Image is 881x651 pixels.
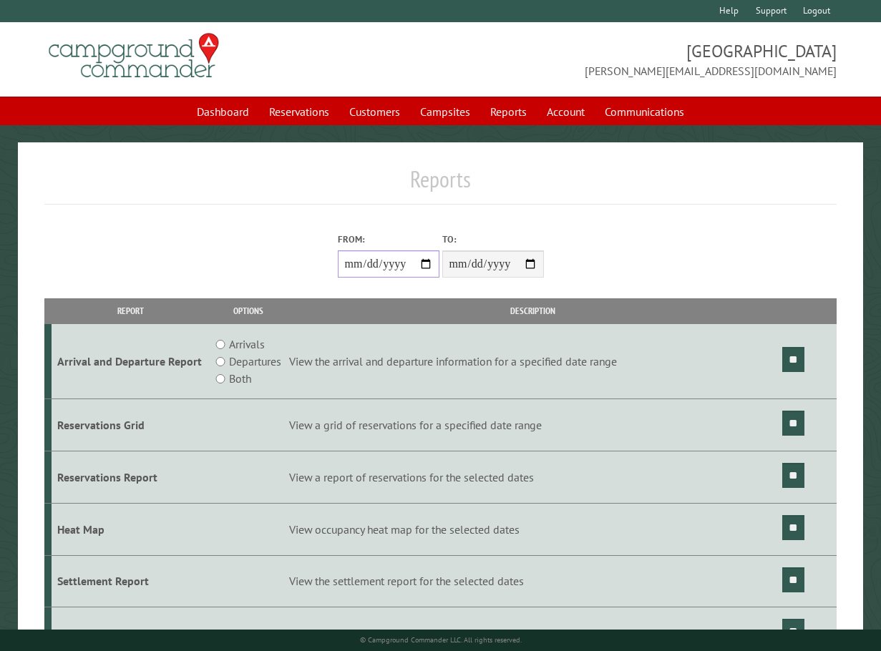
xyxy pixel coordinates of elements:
[286,555,779,607] td: View the settlement report for the selected dates
[52,298,210,323] th: Report
[286,503,779,555] td: View occupancy heat map for the selected dates
[52,555,210,607] td: Settlement Report
[341,98,409,125] a: Customers
[286,298,779,323] th: Description
[44,165,837,205] h1: Reports
[188,98,258,125] a: Dashboard
[229,370,251,387] label: Both
[210,298,286,323] th: Options
[596,98,693,125] a: Communications
[52,451,210,503] td: Reservations Report
[52,324,210,399] td: Arrival and Departure Report
[286,451,779,503] td: View a report of reservations for the selected dates
[52,503,210,555] td: Heat Map
[412,98,479,125] a: Campsites
[360,635,522,645] small: © Campground Commander LLC. All rights reserved.
[338,232,439,246] label: From:
[229,353,281,370] label: Departures
[52,399,210,451] td: Reservations Grid
[44,28,223,84] img: Campground Commander
[261,98,338,125] a: Reservations
[229,336,265,353] label: Arrivals
[442,232,544,246] label: To:
[538,98,593,125] a: Account
[482,98,535,125] a: Reports
[441,39,837,79] span: [GEOGRAPHIC_DATA] [PERSON_NAME][EMAIL_ADDRESS][DOMAIN_NAME]
[286,399,779,451] td: View a grid of reservations for a specified date range
[286,324,779,399] td: View the arrival and departure information for a specified date range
